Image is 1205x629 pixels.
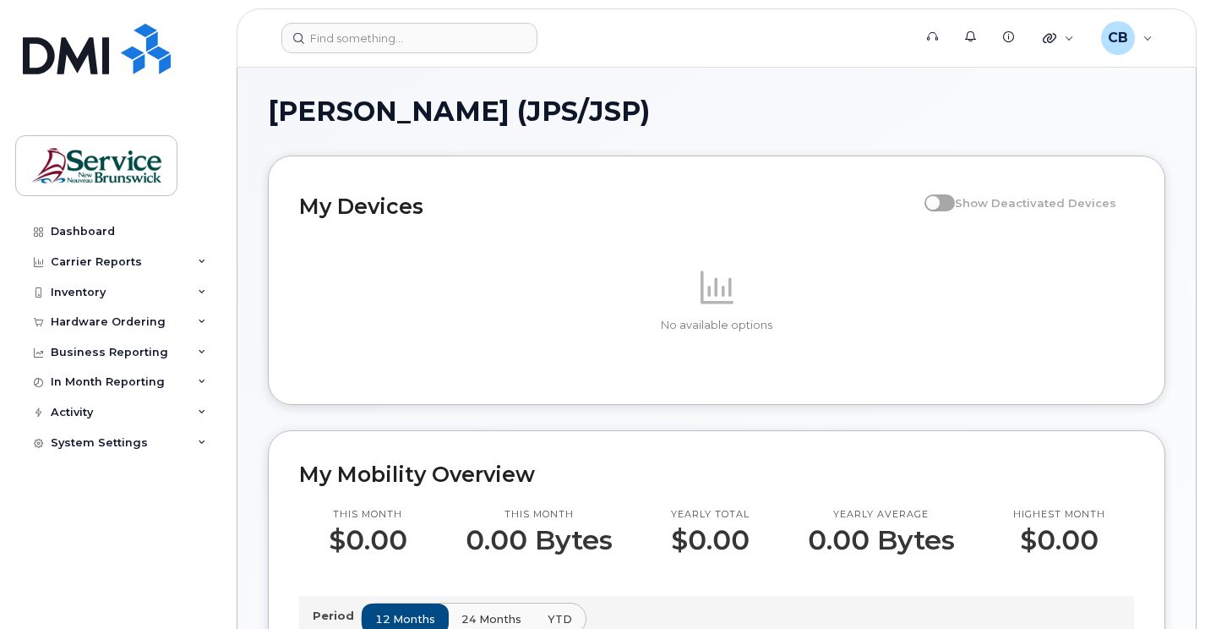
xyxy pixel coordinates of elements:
span: [PERSON_NAME] (JPS/JSP) [268,99,650,124]
p: $0.00 [1013,525,1105,555]
p: Period [313,608,361,624]
h2: My Mobility Overview [299,462,1134,487]
span: YTD [548,611,572,627]
p: Highest month [1013,508,1105,522]
p: $0.00 [671,525,750,555]
p: Yearly total [671,508,750,522]
h2: My Devices [299,194,916,219]
p: 0.00 Bytes [466,525,613,555]
p: 0.00 Bytes [808,525,955,555]
input: Show Deactivated Devices [924,187,938,200]
p: $0.00 [329,525,407,555]
p: No available options [299,318,1134,333]
p: This month [466,508,613,522]
p: Yearly average [808,508,955,522]
span: 24 months [461,611,521,627]
span: Show Deactivated Devices [955,196,1116,210]
p: This month [329,508,407,522]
